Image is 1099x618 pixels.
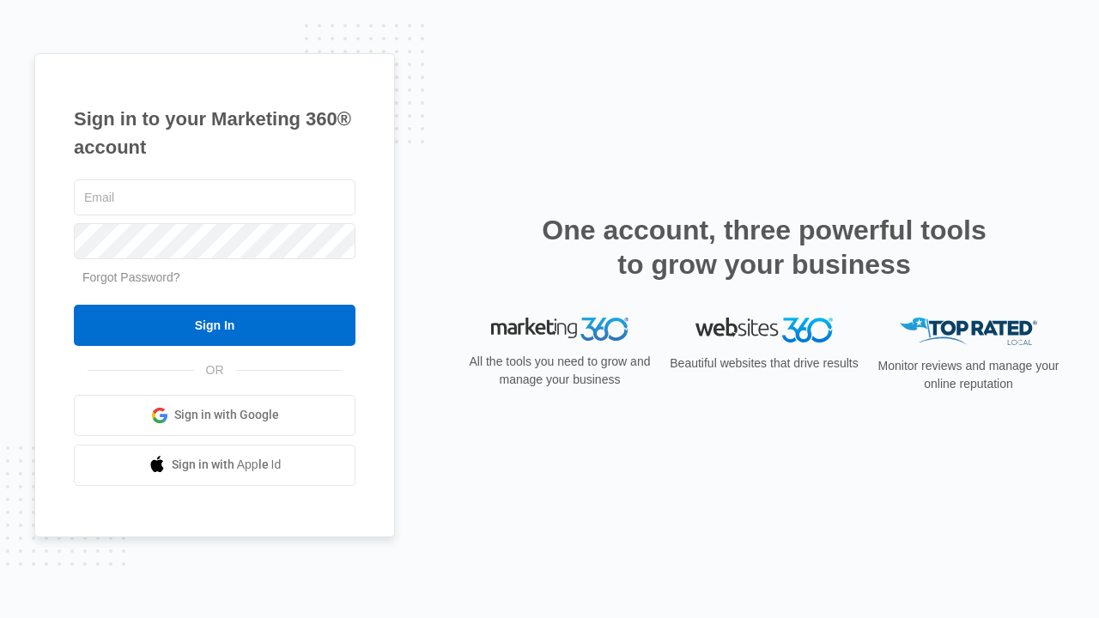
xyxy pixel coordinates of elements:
[74,105,355,161] h1: Sign in to your Marketing 360® account
[174,406,279,424] span: Sign in with Google
[74,305,355,346] input: Sign In
[900,318,1037,346] img: Top Rated Local
[74,179,355,215] input: Email
[194,361,236,379] span: OR
[491,318,628,342] img: Marketing 360
[695,318,833,342] img: Websites 360
[74,445,355,486] a: Sign in with Apple Id
[74,395,355,436] a: Sign in with Google
[464,353,656,389] p: All the tools you need to grow and manage your business
[172,456,282,474] span: Sign in with Apple Id
[668,354,860,373] p: Beautiful websites that drive results
[537,213,992,282] h2: One account, three powerful tools to grow your business
[872,357,1065,393] p: Monitor reviews and manage your online reputation
[82,270,180,284] a: Forgot Password?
